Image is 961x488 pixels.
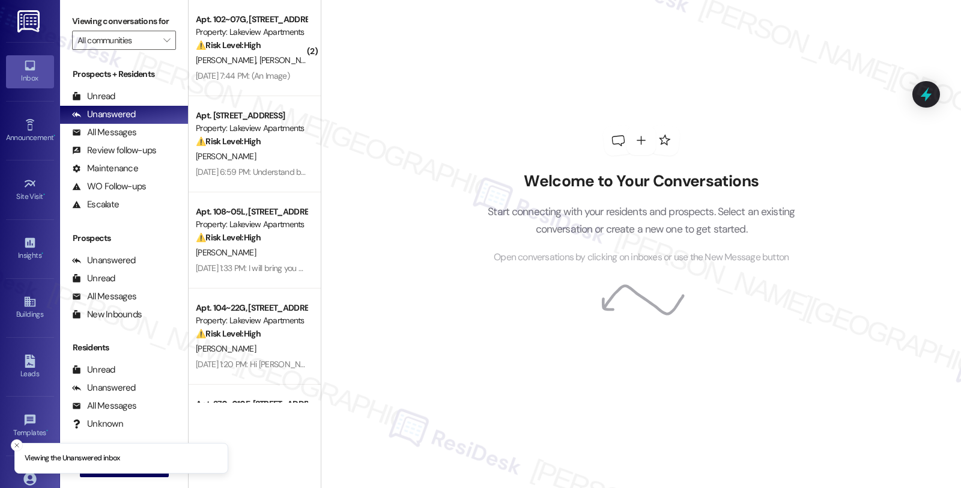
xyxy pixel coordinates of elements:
[53,132,55,140] span: •
[72,272,115,285] div: Unread
[72,382,136,394] div: Unanswered
[259,55,323,66] span: [PERSON_NAME]
[72,400,136,412] div: All Messages
[6,410,54,442] a: Templates •
[72,418,123,430] div: Unknown
[6,174,54,206] a: Site Visit •
[196,263,440,273] div: [DATE] 1:33 PM: I will bring you documentation that confirms this matter
[196,206,307,218] div: Apt. 108~05L, [STREET_ADDRESS]
[196,70,290,81] div: [DATE] 7:44 PM: (An Image)
[196,166,454,177] div: [DATE] 6:59 PM: Understand but is kind of unbearable it smells like sewage
[25,453,120,464] p: Viewing the Unanswered inbox
[72,254,136,267] div: Unanswered
[72,126,136,139] div: All Messages
[60,341,188,354] div: Residents
[6,233,54,265] a: Insights •
[60,232,188,245] div: Prospects
[6,291,54,324] a: Buildings
[196,26,307,38] div: Property: Lakeview Apartments
[77,31,157,50] input: All communities
[196,151,256,162] span: [PERSON_NAME]
[60,68,188,81] div: Prospects + Residents
[41,249,43,258] span: •
[72,198,119,211] div: Escalate
[72,144,156,157] div: Review follow-ups
[196,40,261,50] strong: ⚠️ Risk Level: High
[72,108,136,121] div: Unanswered
[196,247,256,258] span: [PERSON_NAME]
[72,308,142,321] div: New Inbounds
[72,12,176,31] label: Viewing conversations for
[196,302,307,314] div: Apt. 104~22G, [STREET_ADDRESS]
[196,314,307,327] div: Property: Lakeview Apartments
[196,343,256,354] span: [PERSON_NAME]
[72,180,146,193] div: WO Follow-ups
[196,398,307,410] div: Apt. 270~010E, [STREET_ADDRESS]
[163,35,170,45] i: 
[470,172,813,191] h2: Welcome to Your Conversations
[196,136,261,147] strong: ⚠️ Risk Level: High
[43,191,45,199] span: •
[72,90,115,103] div: Unread
[494,250,789,265] span: Open conversations by clicking on inboxes or use the New Message button
[72,364,115,376] div: Unread
[72,162,138,175] div: Maintenance
[11,439,23,451] button: Close toast
[17,10,42,32] img: ResiDesk Logo
[46,427,48,435] span: •
[196,13,307,26] div: Apt. 102~07G, [STREET_ADDRESS]
[6,351,54,383] a: Leads
[196,232,261,243] strong: ⚠️ Risk Level: High
[196,218,307,231] div: Property: Lakeview Apartments
[470,203,813,237] p: Start connecting with your residents and prospects. Select an existing conversation or create a n...
[72,290,136,303] div: All Messages
[196,55,259,66] span: [PERSON_NAME]
[196,122,307,135] div: Property: Lakeview Apartments
[6,55,54,88] a: Inbox
[196,328,261,339] strong: ⚠️ Risk Level: High
[196,109,307,122] div: Apt. [STREET_ADDRESS]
